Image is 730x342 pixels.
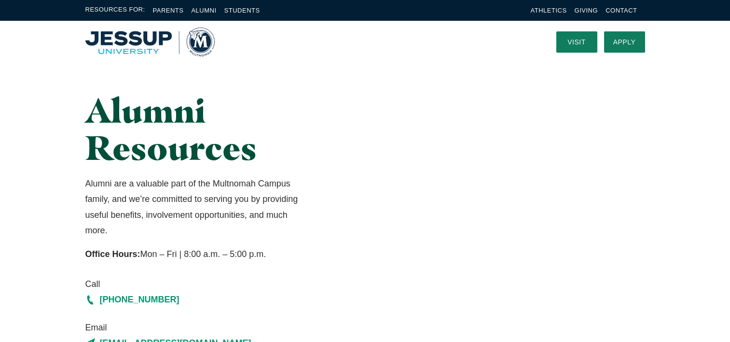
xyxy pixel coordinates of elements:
[604,31,645,53] a: Apply
[85,246,308,262] p: Mon – Fri | 8:00 a.m. – 5:00 p.m.
[224,7,260,14] a: Students
[153,7,184,14] a: Parents
[85,92,308,166] h1: Alumni Resources
[191,7,216,14] a: Alumni
[575,7,598,14] a: Giving
[85,5,145,16] span: Resources For:
[556,31,597,53] a: Visit
[85,28,215,57] a: Home
[85,276,308,292] span: Call
[85,320,308,335] span: Email
[85,176,308,239] p: Alumni are a valuable part of the Multnomah Campus family, and we’re committed to serving you by ...
[606,7,637,14] a: Contact
[85,292,308,307] a: [PHONE_NUMBER]
[345,92,645,264] img: Two Graduates Laughing
[531,7,567,14] a: Athletics
[85,249,140,259] strong: Office Hours:
[85,28,215,57] img: Multnomah University Logo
